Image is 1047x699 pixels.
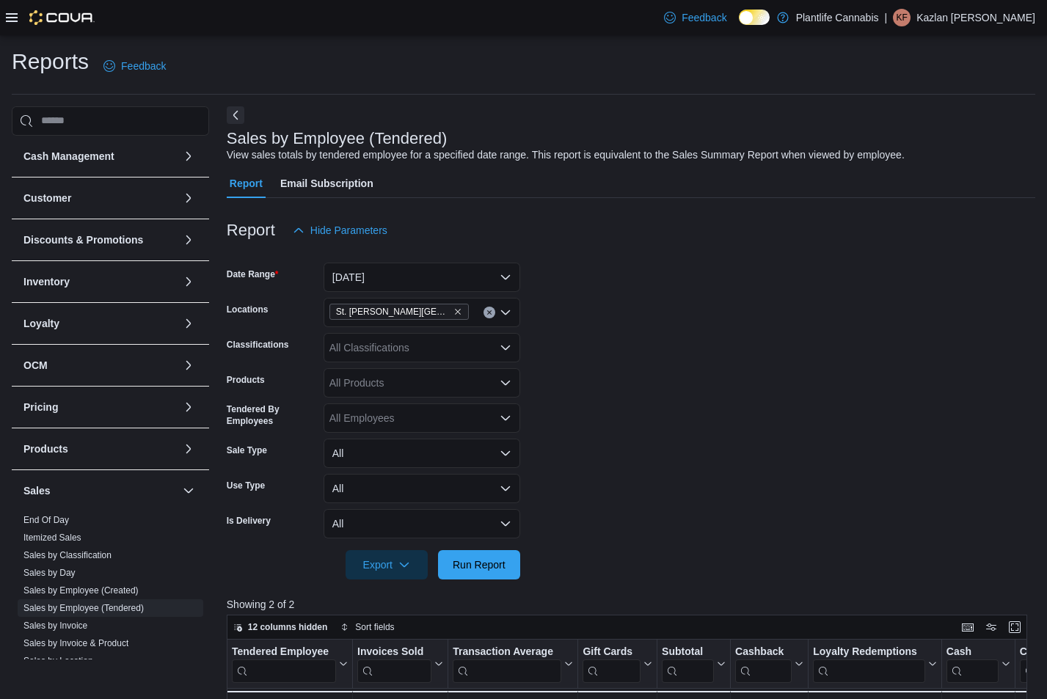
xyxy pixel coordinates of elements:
span: Sort fields [355,621,394,633]
button: Discounts & Promotions [23,233,177,247]
h3: Report [227,222,275,239]
span: KF [896,9,907,26]
h3: Sales by Employee (Tendered) [227,130,448,147]
button: [DATE] [324,263,520,292]
span: St. Albert - Jensen Lakes [329,304,469,320]
div: Transaction Average [453,645,561,682]
button: Keyboard shortcuts [959,618,977,636]
span: Feedback [121,59,166,73]
a: End Of Day [23,515,69,525]
button: Loyalty Redemptions [813,645,937,682]
button: Inventory [23,274,177,289]
label: Tendered By Employees [227,403,318,427]
h3: Sales [23,483,51,498]
div: Transaction Average [453,645,561,659]
button: Cash [946,645,1010,682]
button: Invoices Sold [357,645,443,682]
h3: Customer [23,191,71,205]
p: Kazlan [PERSON_NAME] [916,9,1035,26]
label: Use Type [227,480,265,491]
span: Sales by Invoice [23,620,87,632]
button: All [324,439,520,468]
button: Next [227,106,244,124]
h3: Inventory [23,274,70,289]
a: Sales by Invoice [23,621,87,631]
button: Open list of options [500,377,511,389]
span: St. [PERSON_NAME][GEOGRAPHIC_DATA] [336,304,450,319]
span: Itemized Sales [23,532,81,544]
button: Cash Management [23,149,177,164]
span: Run Report [453,557,506,572]
div: Tendered Employee [232,645,336,682]
label: Date Range [227,268,279,280]
button: Pricing [23,400,177,414]
div: View sales totals by tendered employee for a specified date range. This report is equivalent to t... [227,147,905,163]
span: Email Subscription [280,169,373,198]
button: Loyalty [180,315,197,332]
button: Customer [23,191,177,205]
button: Sort fields [335,618,400,636]
button: Run Report [438,550,520,579]
h1: Reports [12,47,89,76]
h3: Products [23,442,68,456]
span: Sales by Classification [23,549,112,561]
img: Cova [29,10,95,25]
span: Hide Parameters [310,223,387,238]
button: Hide Parameters [287,216,393,245]
div: Subtotal [662,645,714,659]
button: Loyalty [23,316,177,331]
div: Cash [946,645,999,682]
span: Sales by Employee (Tendered) [23,602,144,614]
button: Remove St. Albert - Jensen Lakes from selection in this group [453,307,462,316]
p: Showing 2 of 2 [227,597,1035,612]
button: Open list of options [500,307,511,318]
span: Sales by Invoice & Product [23,637,128,649]
button: Export [346,550,428,579]
div: Invoices Sold [357,645,431,659]
button: Open list of options [500,342,511,354]
label: Classifications [227,339,289,351]
h3: Pricing [23,400,58,414]
a: Itemized Sales [23,533,81,543]
a: Sales by Employee (Created) [23,585,139,596]
div: Cashback [735,645,792,659]
span: Sales by Day [23,567,76,579]
a: Sales by Day [23,568,76,578]
button: OCM [23,358,177,373]
span: Sales by Location [23,655,93,667]
button: Cashback [735,645,803,682]
button: All [324,509,520,538]
span: 12 columns hidden [248,621,328,633]
h3: Cash Management [23,149,114,164]
button: 12 columns hidden [227,618,334,636]
label: Is Delivery [227,515,271,527]
button: Subtotal [662,645,726,682]
p: Plantlife Cannabis [796,9,879,26]
button: Customer [180,189,197,207]
a: Sales by Classification [23,550,112,560]
button: Tendered Employee [232,645,348,682]
button: Inventory [180,273,197,290]
button: Sales [23,483,177,498]
a: Sales by Employee (Tendered) [23,603,144,613]
div: Loyalty Redemptions [813,645,925,659]
div: Tendered Employee [232,645,336,659]
label: Products [227,374,265,386]
span: Report [230,169,263,198]
button: OCM [180,356,197,374]
input: Dark Mode [739,10,770,25]
span: Feedback [682,10,726,25]
button: Open list of options [500,412,511,424]
p: | [885,9,888,26]
div: Invoices Sold [357,645,431,682]
a: Feedback [98,51,172,81]
div: Cash [946,645,999,659]
div: Subtotal [662,645,714,682]
h3: Loyalty [23,316,59,331]
label: Locations [227,304,269,315]
h3: Discounts & Promotions [23,233,143,247]
div: Cashback [735,645,792,682]
button: Sales [180,482,197,499]
button: Pricing [180,398,197,416]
